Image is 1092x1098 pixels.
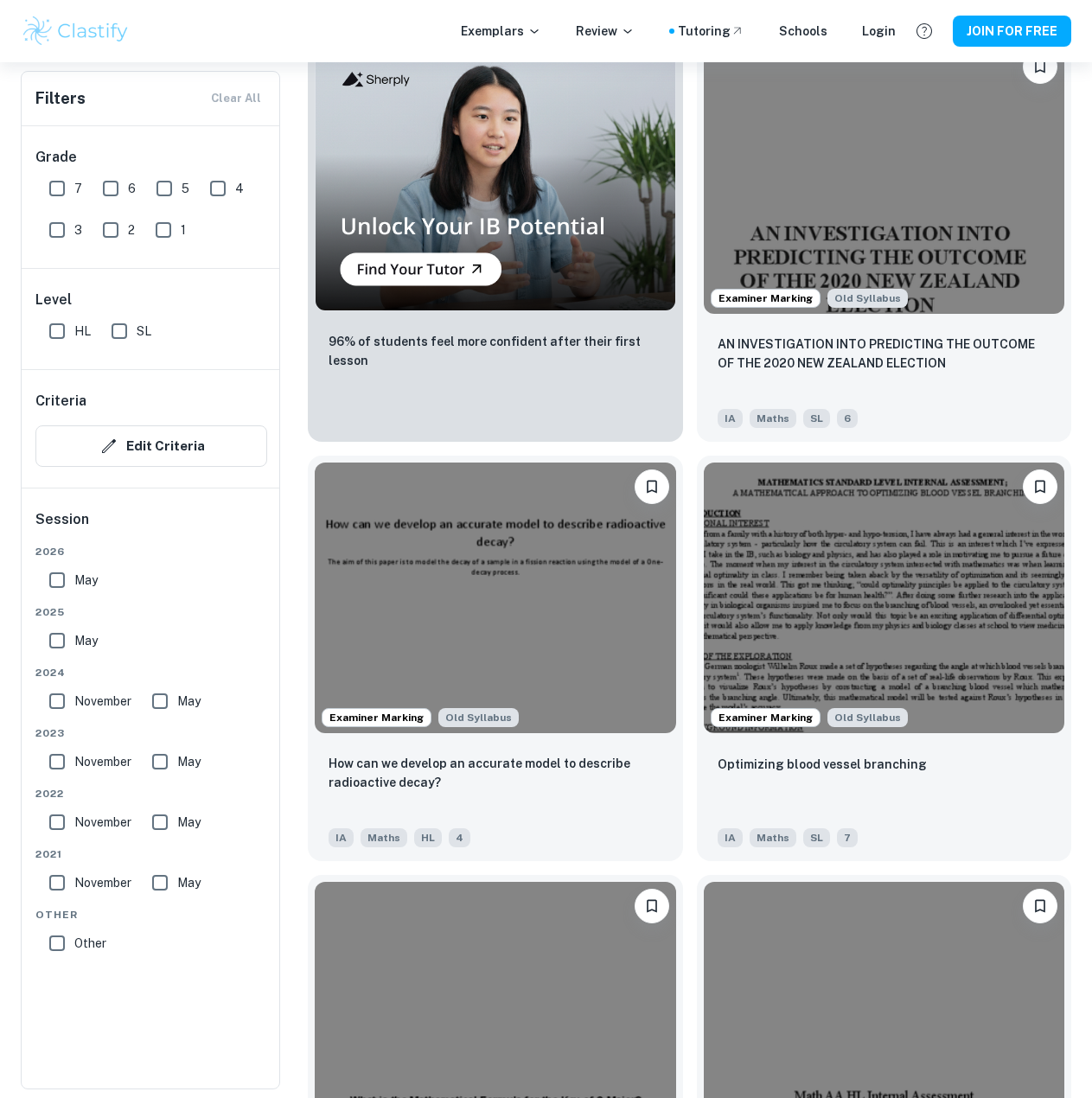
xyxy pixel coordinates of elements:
span: 2 [128,220,135,239]
a: Login [862,22,896,41]
span: 4 [449,828,470,847]
p: Optimizing blood vessel branching [718,755,927,774]
span: 2026 [35,544,267,559]
img: Maths IA example thumbnail: How can we develop an accurate model to [315,463,676,733]
span: Old Syllabus [438,708,519,727]
span: May [177,873,201,892]
span: HL [74,322,91,341]
a: Thumbnail96% of students feel more confident after their first lesson [308,35,683,441]
span: Examiner Marking [712,710,820,725]
h6: Grade [35,147,267,168]
p: AN INVESTIGATION INTO PREDICTING THE OUTCOME OF THE 2020 NEW ZEALAND ELECTION [718,335,1051,373]
div: Although this IA is written for the old math syllabus (last exam in November 2020), the current I... [827,289,908,308]
h6: Filters [35,86,86,111]
span: HL [414,828,442,847]
div: Although this IA is written for the old math syllabus (last exam in November 2020), the current I... [438,708,519,727]
button: Please log in to bookmark exemplars [635,889,669,923]
span: 6 [837,409,858,428]
a: Examiner MarkingAlthough this IA is written for the old math syllabus (last exam in November 2020... [308,456,683,861]
span: 4 [235,179,244,198]
span: 2022 [35,786,267,801]
span: 3 [74,220,82,239]
span: May [177,692,201,711]
button: Please log in to bookmark exemplars [1023,469,1057,504]
span: November [74,873,131,892]
a: Examiner MarkingAlthough this IA is written for the old math syllabus (last exam in November 2020... [697,456,1072,861]
span: Old Syllabus [827,289,908,308]
span: SL [803,828,830,847]
span: November [74,752,131,771]
span: 2023 [35,725,267,741]
span: May [74,631,98,650]
span: Examiner Marking [712,290,820,306]
span: 6 [128,179,136,198]
img: Thumbnail [315,42,676,311]
span: Maths [750,828,796,847]
span: SL [137,322,151,341]
span: Maths [750,409,796,428]
span: IA [718,409,743,428]
a: Examiner MarkingAlthough this IA is written for the old math syllabus (last exam in November 2020... [697,35,1072,441]
img: Maths IA example thumbnail: AN INVESTIGATION INTO PREDICTING THE OUT [704,42,1065,313]
p: 96% of students feel more confident after their first lesson [329,332,662,370]
span: May [177,752,201,771]
span: 7 [837,828,858,847]
span: 2025 [35,604,267,620]
span: 1 [181,220,186,239]
span: 5 [182,179,189,198]
h6: Criteria [35,391,86,412]
div: Although this IA is written for the old math syllabus (last exam in November 2020), the current I... [827,708,908,727]
h6: Session [35,509,267,544]
img: Maths IA example thumbnail: Optimizing blood vessel branching [704,463,1065,733]
button: Help and Feedback [910,16,939,46]
a: Schools [779,22,827,41]
p: Review [576,22,635,41]
span: Maths [361,828,407,847]
button: Edit Criteria [35,425,267,467]
span: Old Syllabus [827,708,908,727]
span: 2021 [35,846,267,862]
span: Other [35,907,267,922]
span: 2024 [35,665,267,680]
img: Clastify logo [21,14,131,48]
button: Please log in to bookmark exemplars [1023,49,1057,84]
button: JOIN FOR FREE [953,16,1071,47]
span: November [74,692,131,711]
span: IA [718,828,743,847]
span: May [177,813,201,832]
span: SL [803,409,830,428]
span: Examiner Marking [322,710,431,725]
button: Please log in to bookmark exemplars [635,469,669,504]
p: Exemplars [461,22,541,41]
span: May [74,571,98,590]
span: IA [329,828,354,847]
button: Please log in to bookmark exemplars [1023,889,1057,923]
span: Other [74,934,106,953]
span: November [74,813,131,832]
h6: Level [35,290,267,310]
a: Tutoring [678,22,744,41]
p: How can we develop an accurate model to describe radioactive decay? [329,754,662,792]
span: 7 [74,179,82,198]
